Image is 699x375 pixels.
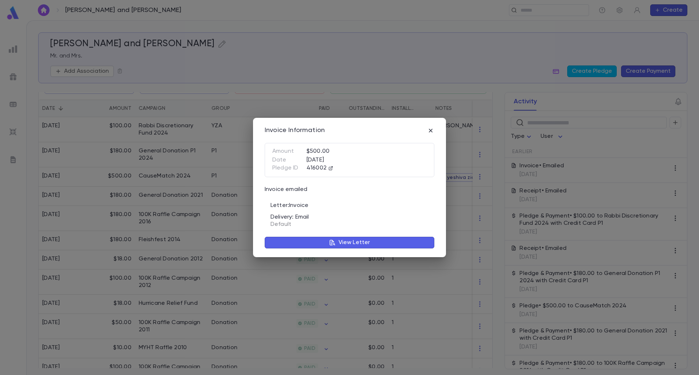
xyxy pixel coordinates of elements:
[266,198,434,209] div: Letter: Invoice
[265,237,434,248] button: View Letter
[272,148,307,155] p: Amount
[265,127,325,135] div: Invoice Information
[272,164,307,172] p: Pledge ID
[270,221,434,228] p: Default
[265,186,307,193] p: Invoice emailed
[272,148,427,156] div: $500.00
[339,239,370,246] p: View Letter
[266,209,434,228] div: Delivery: Email
[272,164,427,172] div: 416002
[272,156,307,164] p: Date
[272,156,427,164] div: [DATE]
